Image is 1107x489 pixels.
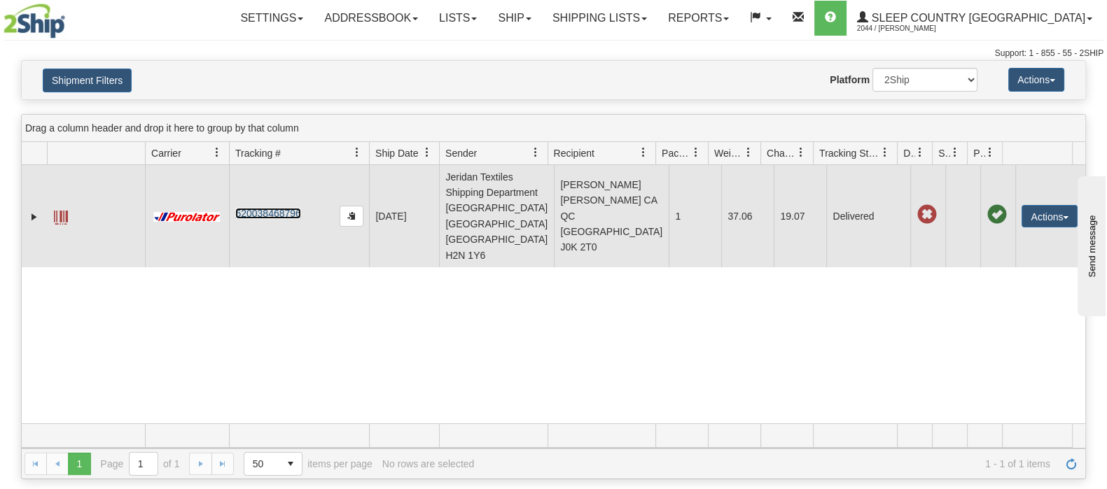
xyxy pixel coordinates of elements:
[151,212,223,222] img: 11 - Purolator
[943,141,967,164] a: Shipment Issues filter column settings
[101,452,180,476] span: Page of 1
[439,165,554,267] td: Jeridan Textiles Shipping Department [GEOGRAPHIC_DATA] [GEOGRAPHIC_DATA] [GEOGRAPHIC_DATA] H2N 1Y6
[1060,453,1082,475] a: Refresh
[657,1,739,36] a: Reports
[737,141,760,164] a: Weight filter column settings
[669,165,721,267] td: 1
[4,3,65,38] img: logo2044.jpg
[908,141,932,164] a: Delivery Status filter column settings
[973,146,985,160] span: Pickup Status
[903,146,915,160] span: Delivery Status
[235,146,281,160] span: Tracking #
[314,1,429,36] a: Addressbook
[68,453,90,475] span: Page 1
[429,1,487,36] a: Lists
[1008,68,1064,92] button: Actions
[542,1,657,36] a: Shipping lists
[345,141,369,164] a: Tracking # filter column settings
[819,146,880,160] span: Tracking Status
[253,457,271,471] span: 50
[721,165,774,267] td: 37.06
[340,206,363,227] button: Copy to clipboard
[244,452,373,476] span: items per page
[554,165,669,267] td: [PERSON_NAME] [PERSON_NAME] CA QC [GEOGRAPHIC_DATA] J0K 2T0
[857,22,962,36] span: 2044 / [PERSON_NAME]
[205,141,229,164] a: Carrier filter column settings
[43,69,132,92] button: Shipment Filters
[487,1,541,36] a: Ship
[230,1,314,36] a: Settings
[662,146,691,160] span: Packages
[1075,173,1106,316] iframe: chat widget
[632,141,655,164] a: Recipient filter column settings
[130,453,158,475] input: Page 1
[151,146,181,160] span: Carrier
[1022,205,1078,227] button: Actions
[938,146,950,160] span: Shipment Issues
[369,165,439,267] td: [DATE]
[714,146,744,160] span: Weight
[382,458,475,469] div: No rows are selected
[789,141,813,164] a: Charge filter column settings
[917,205,936,225] span: Late
[826,165,910,267] td: Delivered
[445,146,477,160] span: Sender
[767,146,796,160] span: Charge
[54,204,68,227] a: Label
[22,115,1085,142] div: grid grouping header
[978,141,1002,164] a: Pickup Status filter column settings
[774,165,826,267] td: 19.07
[684,141,708,164] a: Packages filter column settings
[415,141,439,164] a: Ship Date filter column settings
[847,1,1103,36] a: Sleep Country [GEOGRAPHIC_DATA] 2044 / [PERSON_NAME]
[830,73,870,87] label: Platform
[279,453,302,475] span: select
[987,205,1006,225] span: Pickup Successfully created
[4,48,1103,59] div: Support: 1 - 855 - 55 - 2SHIP
[554,146,594,160] span: Recipient
[375,146,418,160] span: Ship Date
[244,452,302,476] span: Page sizes drop down
[27,210,41,224] a: Expand
[11,12,130,22] div: Send message
[873,141,897,164] a: Tracking Status filter column settings
[235,208,300,219] a: 520038468796
[484,458,1050,469] span: 1 - 1 of 1 items
[524,141,548,164] a: Sender filter column settings
[868,12,1085,24] span: Sleep Country [GEOGRAPHIC_DATA]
